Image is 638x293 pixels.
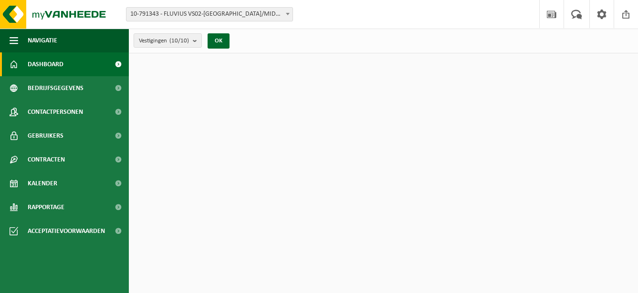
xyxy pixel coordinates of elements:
span: Gebruikers [28,124,63,148]
count: (10/10) [169,38,189,44]
button: OK [208,33,230,49]
button: Vestigingen(10/10) [134,33,202,48]
span: Acceptatievoorwaarden [28,219,105,243]
span: Rapportage [28,195,64,219]
span: 10-791343 - FLUVIUS VS02-BRUGGE/MIDDENKUST [126,8,293,21]
span: Vestigingen [139,34,189,48]
span: 10-791343 - FLUVIUS VS02-BRUGGE/MIDDENKUST [126,7,293,21]
span: Contracten [28,148,65,172]
span: Dashboard [28,52,63,76]
span: Contactpersonen [28,100,83,124]
span: Navigatie [28,29,57,52]
span: Kalender [28,172,57,195]
span: Bedrijfsgegevens [28,76,84,100]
